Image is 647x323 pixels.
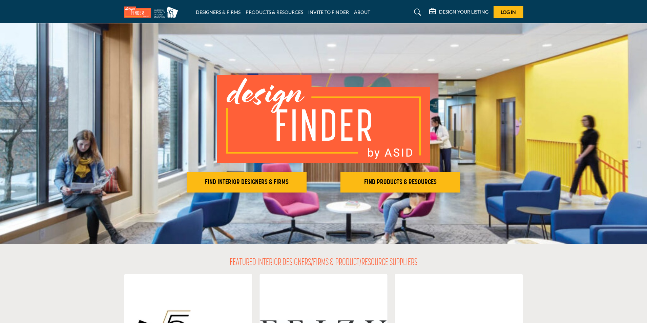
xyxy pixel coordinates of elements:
[501,9,516,15] span: Log In
[408,7,425,18] a: Search
[189,178,305,186] h2: FIND INTERIOR DESIGNERS & FIRMS
[342,178,458,186] h2: FIND PRODUCTS & RESOURCES
[246,9,303,15] a: PRODUCTS & RESOURCES
[494,6,523,18] button: Log In
[217,75,430,163] img: image
[196,9,241,15] a: DESIGNERS & FIRMS
[124,6,182,18] img: Site Logo
[439,9,488,15] h5: DESIGN YOUR LISTING
[429,8,488,16] div: DESIGN YOUR LISTING
[308,9,349,15] a: INVITE TO FINDER
[354,9,370,15] a: ABOUT
[230,257,417,269] h2: FEATURED INTERIOR DESIGNERS/FIRMS & PRODUCT/RESOURCE SUPPLIERS
[340,172,460,193] button: FIND PRODUCTS & RESOURCES
[187,172,307,193] button: FIND INTERIOR DESIGNERS & FIRMS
